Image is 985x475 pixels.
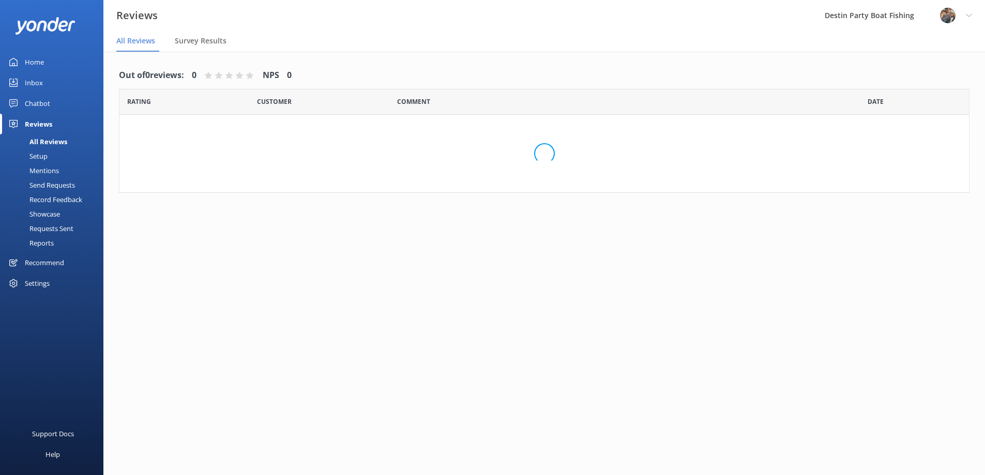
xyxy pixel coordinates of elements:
img: 250-1666038197.jpg [940,8,956,23]
a: Setup [6,149,103,163]
div: Requests Sent [6,221,73,236]
h4: 0 [192,69,196,82]
h4: Out of 0 reviews: [119,69,184,82]
span: Date [127,97,151,106]
div: Reports [6,236,54,250]
a: Record Feedback [6,192,103,207]
img: yonder-white-logo.png [16,17,75,34]
span: Date [868,97,884,106]
a: Showcase [6,207,103,221]
div: Home [25,52,44,72]
div: Settings [25,273,50,294]
div: Mentions [6,163,59,178]
a: Requests Sent [6,221,103,236]
span: Date [257,97,292,106]
div: Chatbot [25,93,50,114]
h3: Reviews [116,7,158,24]
a: Reports [6,236,103,250]
div: Showcase [6,207,60,221]
a: Send Requests [6,178,103,192]
h4: NPS [263,69,279,82]
span: Survey Results [175,36,226,46]
div: All Reviews [6,134,67,149]
span: Question [397,97,430,106]
div: Help [46,444,60,465]
div: Record Feedback [6,192,82,207]
div: Recommend [25,252,64,273]
span: All Reviews [116,36,155,46]
div: Support Docs [32,423,74,444]
a: All Reviews [6,134,103,149]
div: Setup [6,149,48,163]
div: Reviews [25,114,52,134]
h4: 0 [287,69,292,82]
a: Mentions [6,163,103,178]
div: Send Requests [6,178,75,192]
div: Inbox [25,72,43,93]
